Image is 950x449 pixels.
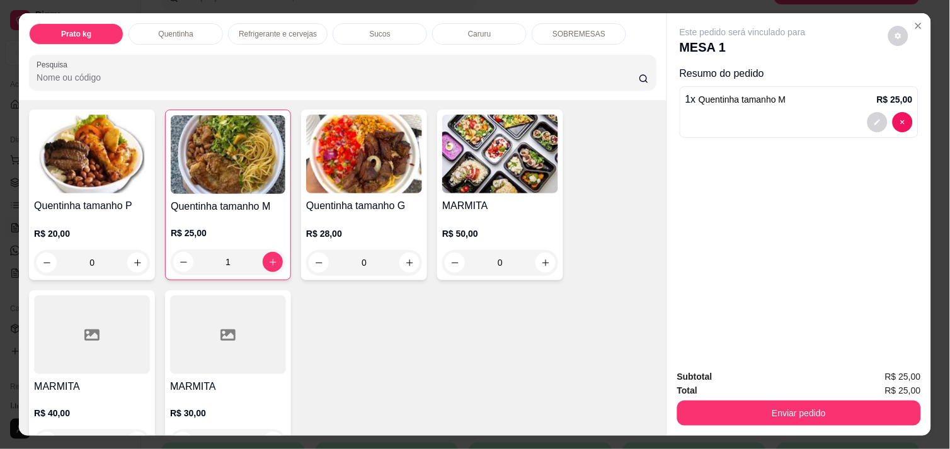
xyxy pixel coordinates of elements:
p: Refrigerante e cervejas [239,29,317,39]
p: R$ 40,00 [34,407,150,419]
p: R$ 25,00 [171,227,285,239]
p: SOBREMESAS [552,29,605,39]
button: decrease-product-quantity [867,112,888,132]
button: decrease-product-quantity [893,112,913,132]
h4: Quentinha tamanho M [171,199,285,214]
label: Pesquisa [37,59,72,70]
p: R$ 50,00 [442,227,558,240]
span: Quentinha tamanho M [699,94,786,105]
p: Caruru [468,29,491,39]
h4: Quentinha tamanho G [306,198,422,213]
button: increase-product-quantity [535,253,556,273]
p: R$ 25,00 [877,93,913,106]
h4: Quentinha tamanho P [34,198,150,213]
button: decrease-product-quantity [309,253,329,273]
p: Este pedido será vinculado para [680,26,806,38]
button: decrease-product-quantity [173,252,193,272]
p: R$ 30,00 [170,407,286,419]
img: product-image [171,115,285,194]
img: product-image [34,115,150,193]
button: Enviar pedido [677,401,921,426]
img: product-image [442,115,558,193]
span: R$ 25,00 [885,370,921,384]
p: Sucos [370,29,391,39]
p: Resumo do pedido [680,66,919,81]
button: increase-product-quantity [127,253,147,273]
p: MESA 1 [680,38,806,56]
p: R$ 20,00 [34,227,150,240]
strong: Subtotal [677,372,712,382]
h4: MARMITA [170,379,286,394]
strong: Total [677,385,697,395]
p: R$ 28,00 [306,227,422,240]
button: Close [908,16,929,36]
p: Quentinha [158,29,193,39]
span: R$ 25,00 [885,384,921,397]
button: decrease-product-quantity [37,253,57,273]
button: increase-product-quantity [399,253,420,273]
img: product-image [306,115,422,193]
h4: MARMITA [442,198,558,213]
button: decrease-product-quantity [888,26,908,46]
p: 1 x [685,92,786,107]
button: decrease-product-quantity [445,253,465,273]
input: Pesquisa [37,71,639,84]
p: Prato kg [61,29,91,39]
button: increase-product-quantity [263,252,283,272]
h4: MARMITA [34,379,150,394]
